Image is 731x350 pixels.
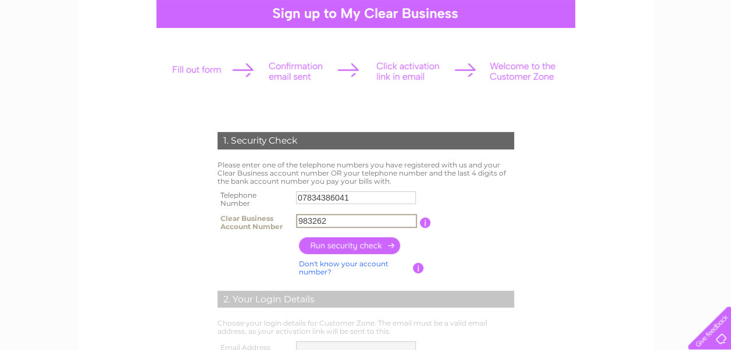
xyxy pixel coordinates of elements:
a: Contact [696,49,724,58]
img: logo.png [26,30,85,66]
th: Clear Business Account Number [215,211,293,234]
a: Don't know your account number? [299,259,388,276]
a: Water [568,49,590,58]
div: 2. Your Login Details [217,291,514,308]
a: Blog [672,49,689,58]
input: Information [413,263,424,273]
div: 1. Security Check [217,132,514,149]
input: Information [420,217,431,228]
a: Telecoms [630,49,665,58]
td: Choose your login details for Customer Zone. The email must be a valid email address, as your act... [215,316,517,338]
a: 0333 014 3131 [512,6,592,20]
div: Clear Business is a trading name of Verastar Limited (registered in [GEOGRAPHIC_DATA] No. 3667643... [91,6,641,56]
td: Please enter one of the telephone numbers you have registered with us and your Clear Business acc... [215,158,517,188]
th: Telephone Number [215,188,293,211]
a: Energy [597,49,623,58]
